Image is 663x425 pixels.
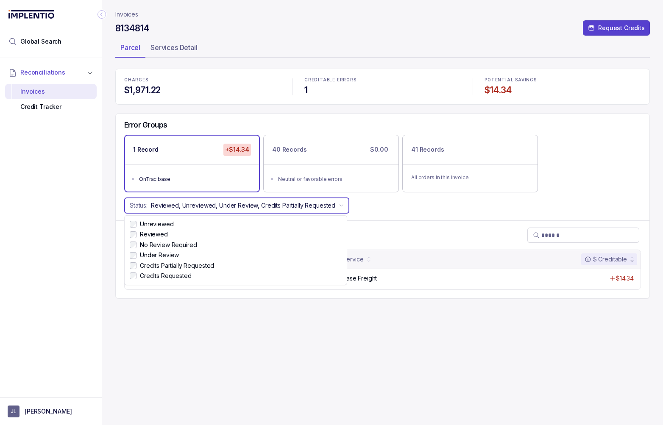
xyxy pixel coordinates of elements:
[278,175,389,183] div: Neutral or favorable errors
[130,221,136,228] input: checkbox-OrderStatusFilterGroup-UNREVIEWED
[124,197,349,214] button: Status:Reviewed, Unreviewed, Under Review, Credits Partially Requested
[150,42,198,53] p: Services Detail
[598,24,645,32] p: Request Credits
[343,255,364,264] div: Service
[12,84,90,99] div: Invoices
[115,41,650,58] ul: Tab Group
[485,78,641,83] p: POTENTIAL SAVINGS
[124,84,281,96] h4: $1,971.22
[5,63,97,82] button: Reconciliations
[136,272,342,280] label: Credits Requested
[136,220,342,228] label: Unreviewed
[304,84,461,96] h4: 1
[124,78,281,83] p: CHARGES
[139,175,250,183] div: OnTrac base
[20,68,65,77] span: Reconciliations
[272,145,307,154] p: 40 Records
[411,173,529,182] p: All orders in this invoice
[130,242,136,248] input: checkbox-OrderStatusFilterGroup-NO_REVIEW_REQUIRED
[136,230,342,239] label: Reviewed
[585,255,627,264] div: $ Creditable
[124,120,167,130] h5: Error Groups
[97,9,107,19] div: Collapse Icon
[25,407,72,416] p: [PERSON_NAME]
[411,145,444,154] p: 41 Records
[130,231,136,238] input: checkbox-OrderStatusFilterGroup-REVIEWED
[616,274,634,283] p: $14.34
[223,144,251,156] p: +$14.34
[343,274,377,283] p: Base Freight
[136,241,342,249] label: No Review Required
[136,251,342,259] label: Under Review
[130,201,148,210] p: Status:
[115,10,138,19] a: Invoices
[115,41,145,58] li: Tab Parcel
[151,201,335,210] p: Reviewed, Unreviewed, Under Review, Credits Partially Requested
[133,145,159,154] p: 1 Record
[136,261,342,270] label: Credits Partially Requested
[583,20,650,36] button: Request Credits
[145,41,203,58] li: Tab Services Detail
[12,99,90,114] div: Credit Tracker
[485,84,641,96] h4: $14.34
[130,252,136,259] input: checkbox-OrderStatusFilterGroup-UNDER_REVIEW
[5,82,97,117] div: Reconciliations
[8,406,19,417] span: User initials
[304,78,461,83] p: CREDITABLE ERRORS
[130,262,136,269] input: checkbox-OrderStatusFilterGroup-CREDITS_PARTIALLY_REQUESTED
[130,272,136,279] input: checkbox-OrderStatusFilterGroup-CREDITS_REQUESTED
[20,37,61,46] span: Global Search
[115,22,150,34] h4: 8134814
[115,10,138,19] nav: breadcrumb
[368,144,390,156] p: $0.00
[120,42,140,53] p: Parcel
[8,406,94,417] button: User initials[PERSON_NAME]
